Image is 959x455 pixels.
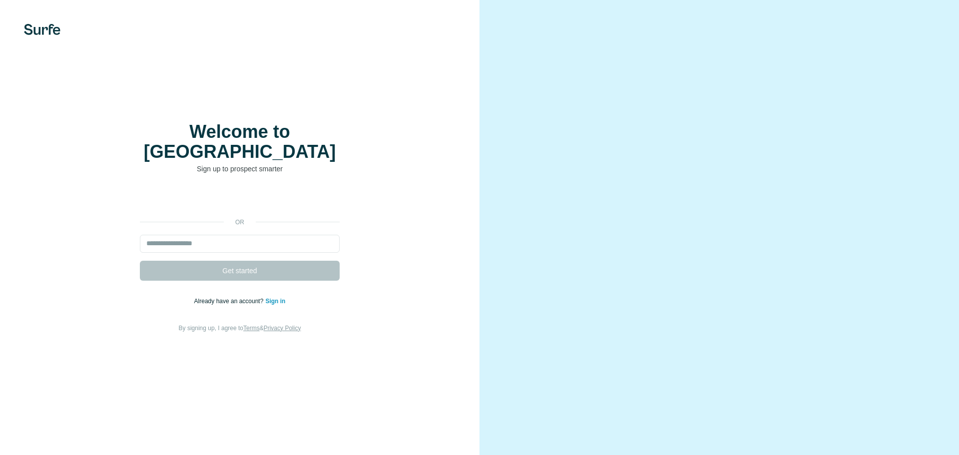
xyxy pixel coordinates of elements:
[140,164,340,174] p: Sign up to prospect smarter
[224,218,256,227] p: or
[135,189,345,211] iframe: Sign in with Google Button
[243,325,260,332] a: Terms
[140,122,340,162] h1: Welcome to [GEOGRAPHIC_DATA]
[179,325,301,332] span: By signing up, I agree to &
[24,24,60,35] img: Surfe's logo
[194,298,266,305] span: Already have an account?
[265,298,285,305] a: Sign in
[264,325,301,332] a: Privacy Policy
